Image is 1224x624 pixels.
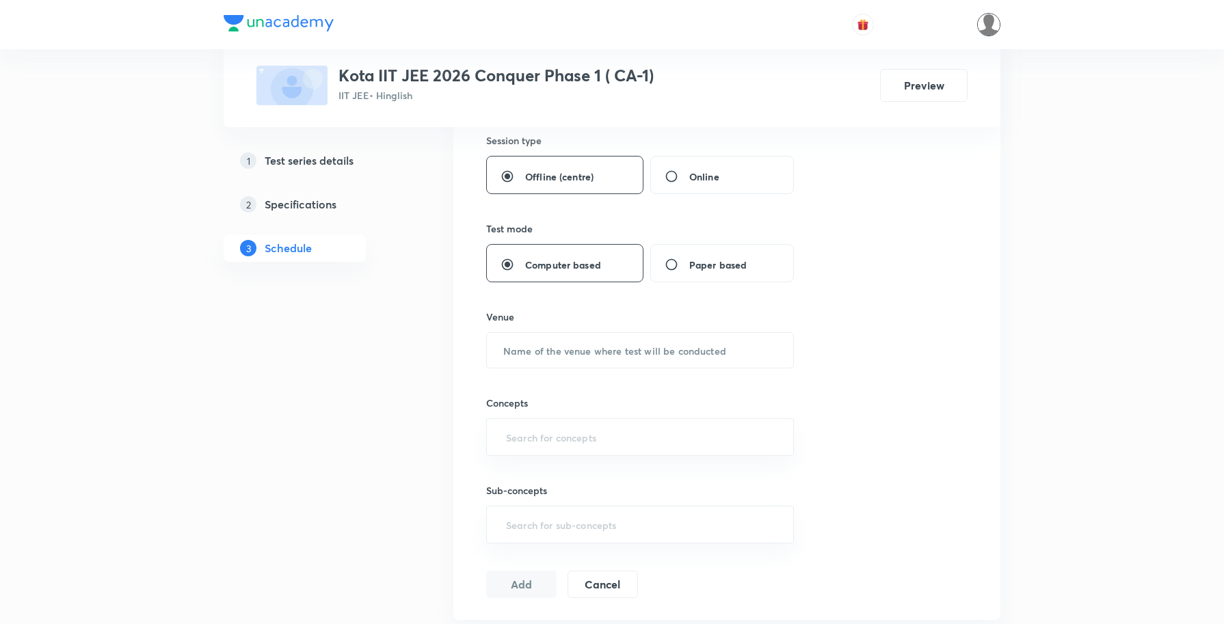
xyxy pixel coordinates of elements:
[224,15,334,35] a: Company Logo
[880,69,968,102] button: Preview
[486,221,533,236] h6: Test mode
[689,258,747,272] span: Paper based
[338,66,654,85] h3: Kota IIT JEE 2026 Conquer Phase 1 ( CA-1)
[689,169,719,184] span: Online
[265,240,312,256] h5: Schedule
[568,571,638,598] button: Cancel
[338,88,654,103] p: IIT JEE • Hinglish
[503,512,777,537] input: Search for sub-concepts
[486,396,794,410] h6: Concepts
[240,152,256,169] p: 1
[240,196,256,213] p: 2
[224,15,334,31] img: Company Logo
[525,169,594,184] span: Offline (centre)
[503,424,777,450] input: Search for concepts
[977,13,1000,36] img: Shahid ahmed
[857,18,869,31] img: avatar
[240,240,256,256] p: 3
[486,133,542,148] h6: Session type
[525,258,601,272] span: Computer based
[486,483,794,498] h6: Sub-concepts
[224,191,410,218] a: 2Specifications
[486,310,514,324] h6: Venue
[256,66,328,105] img: fallback-thumbnail.png
[487,333,793,368] input: Name of the venue where test will be conducted
[852,14,874,36] button: avatar
[786,436,788,439] button: Open
[265,152,354,169] h5: Test series details
[265,196,336,213] h5: Specifications
[224,147,410,174] a: 1Test series details
[486,571,557,598] button: Add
